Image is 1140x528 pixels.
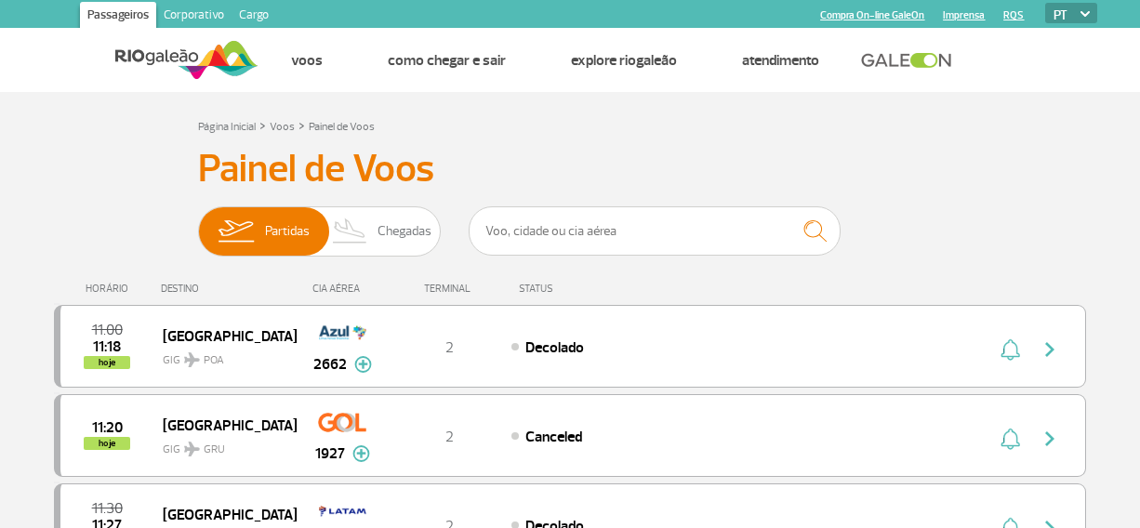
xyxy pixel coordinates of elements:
[92,502,123,515] span: 2025-09-25 11:30:00
[92,323,123,337] span: 2025-09-25 11:00:00
[354,356,372,373] img: mais-info-painel-voo.svg
[184,442,200,456] img: destiny_airplane.svg
[315,442,345,465] span: 1927
[161,283,297,295] div: DESTINO
[820,9,924,21] a: Compra On-line GaleOn
[163,323,282,348] span: [GEOGRAPHIC_DATA]
[270,120,295,134] a: Voos
[1039,338,1061,361] img: seta-direita-painel-voo.svg
[265,207,310,256] span: Partidas
[298,114,305,136] a: >
[388,51,506,70] a: Como chegar e sair
[525,338,584,357] span: Decolado
[571,51,677,70] a: Explore RIOgaleão
[742,51,819,70] a: Atendimento
[1001,338,1020,361] img: sino-painel-voo.svg
[232,2,276,32] a: Cargo
[291,51,323,70] a: Voos
[323,207,378,256] img: slider-desembarque
[1039,428,1061,450] img: seta-direita-painel-voo.svg
[445,338,454,357] span: 2
[163,431,282,458] span: GIG
[93,340,121,353] span: 2025-09-25 11:18:00
[156,2,232,32] a: Corporativo
[1001,428,1020,450] img: sino-painel-voo.svg
[204,442,225,458] span: GRU
[92,421,123,434] span: 2025-09-25 11:20:00
[198,120,256,134] a: Página Inicial
[525,428,582,446] span: Canceled
[309,120,375,134] a: Painel de Voos
[206,207,265,256] img: slider-embarque
[84,356,130,369] span: hoje
[84,437,130,450] span: hoje
[1003,9,1024,21] a: RQS
[943,9,985,21] a: Imprensa
[204,352,224,369] span: POA
[198,146,942,192] h3: Painel de Voos
[445,428,454,446] span: 2
[60,283,161,295] div: HORÁRIO
[510,283,661,295] div: STATUS
[389,283,510,295] div: TERMINAL
[352,445,370,462] img: mais-info-painel-voo.svg
[469,206,841,256] input: Voo, cidade ou cia aérea
[259,114,266,136] a: >
[80,2,156,32] a: Passageiros
[163,342,282,369] span: GIG
[313,353,347,376] span: 2662
[296,283,389,295] div: CIA AÉREA
[163,413,282,437] span: [GEOGRAPHIC_DATA]
[378,207,431,256] span: Chegadas
[163,502,282,526] span: [GEOGRAPHIC_DATA]
[184,352,200,367] img: destiny_airplane.svg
